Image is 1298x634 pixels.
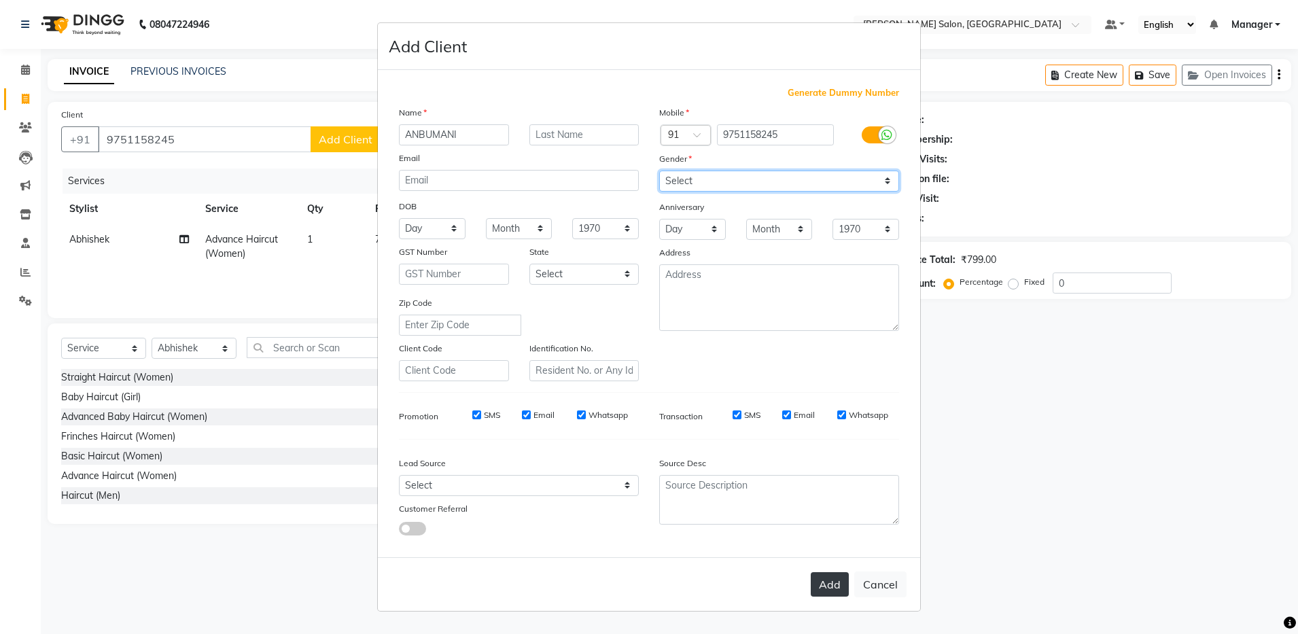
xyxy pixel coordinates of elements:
input: Email [399,170,639,191]
label: DOB [399,200,417,213]
input: Client Code [399,360,509,381]
label: SMS [744,409,760,421]
label: Mobile [659,107,689,119]
label: Identification No. [529,342,593,355]
label: Gender [659,153,692,165]
label: Email [794,409,815,421]
label: Whatsapp [589,409,628,421]
label: Promotion [399,410,438,423]
label: Name [399,107,427,119]
input: GST Number [399,264,509,285]
button: Add [811,572,849,597]
label: Email [533,409,555,421]
input: Last Name [529,124,639,145]
label: Client Code [399,342,442,355]
input: Mobile [717,124,835,145]
input: Resident No. or Any Id [529,360,639,381]
label: Lead Source [399,457,446,470]
span: Generate Dummy Number [788,86,899,100]
label: Address [659,247,690,259]
label: Anniversary [659,201,704,213]
h4: Add Client [389,34,467,58]
label: Customer Referral [399,503,468,515]
button: Cancel [854,571,907,597]
label: Zip Code [399,297,432,309]
label: Source Desc [659,457,706,470]
input: Enter Zip Code [399,315,521,336]
label: SMS [484,409,500,421]
label: Transaction [659,410,703,423]
label: Whatsapp [849,409,888,421]
label: State [529,246,549,258]
input: First Name [399,124,509,145]
label: Email [399,152,420,164]
label: GST Number [399,246,447,258]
